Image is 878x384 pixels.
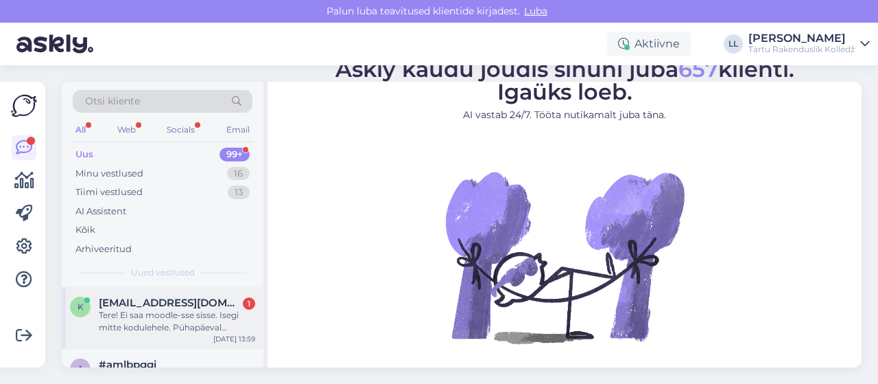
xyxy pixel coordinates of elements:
div: Aktiivne [607,32,691,56]
span: Luba [520,5,551,17]
div: Web [115,121,139,139]
div: Tartu Rakenduslik Kolledž [748,44,855,55]
span: a [78,363,84,374]
div: Arhiveeritud [75,242,132,256]
div: Tere! Ei saa moodle-sse sisse. Isegi mitte kodulehele. Pühapäeval [PERSON_NAME] telefoniga ja sir... [99,309,255,334]
div: All [73,121,88,139]
div: Socials [164,121,198,139]
img: No Chat active [441,133,688,381]
span: K [78,302,84,312]
span: Uued vestlused [131,267,195,279]
span: 657 [678,56,718,82]
span: Otsi kliente [85,94,140,109]
img: Askly Logo [11,93,37,119]
span: #amlbpggi [99,359,156,371]
div: 1 [243,297,255,310]
span: Kaisa.kruusa@gmail.com [99,297,241,309]
div: LL [724,34,743,54]
div: Minu vestlused [75,167,143,181]
div: 16 [227,167,250,181]
div: Email [224,121,252,139]
div: AI Assistent [75,205,126,218]
div: Uus [75,148,93,161]
div: Kõik [75,223,95,237]
div: Tiimi vestlused [75,185,143,199]
a: [PERSON_NAME]Tartu Rakenduslik Kolledž [748,33,870,55]
div: [DATE] 13:59 [213,334,255,344]
div: 99+ [219,148,250,161]
p: AI vastab 24/7. Tööta nutikamalt juba täna. [335,108,794,122]
div: [PERSON_NAME] [748,33,855,44]
div: 13 [228,185,250,199]
span: Askly kaudu jõudis sinuni juba klienti. Igaüks loeb. [335,56,794,105]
